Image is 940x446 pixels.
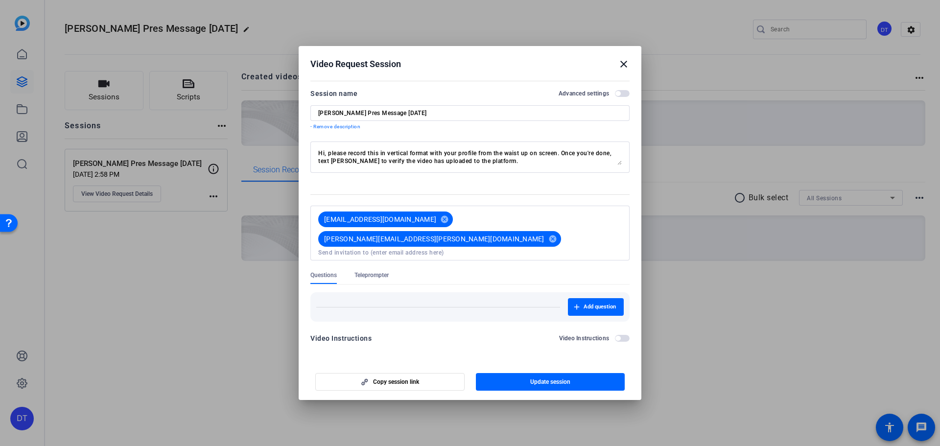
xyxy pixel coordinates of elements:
div: Video Request Session [310,58,630,70]
mat-icon: cancel [436,215,453,224]
span: Teleprompter [354,271,389,279]
input: Send invitation to (enter email address here) [318,249,622,257]
span: Copy session link [373,378,419,386]
div: Session name [310,88,357,99]
span: Add question [584,303,616,311]
p: - Remove description [310,123,630,131]
input: Enter Session Name [318,109,622,117]
button: Copy session link [315,373,465,391]
h2: Video Instructions [559,334,610,342]
button: Add question [568,298,624,316]
span: [PERSON_NAME][EMAIL_ADDRESS][PERSON_NAME][DOMAIN_NAME] [324,234,544,244]
button: Update session [476,373,625,391]
div: Video Instructions [310,332,372,344]
mat-icon: cancel [544,235,561,243]
mat-icon: close [618,58,630,70]
h2: Advanced settings [559,90,609,97]
span: [EMAIL_ADDRESS][DOMAIN_NAME] [324,214,436,224]
span: Update session [530,378,570,386]
span: Questions [310,271,337,279]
